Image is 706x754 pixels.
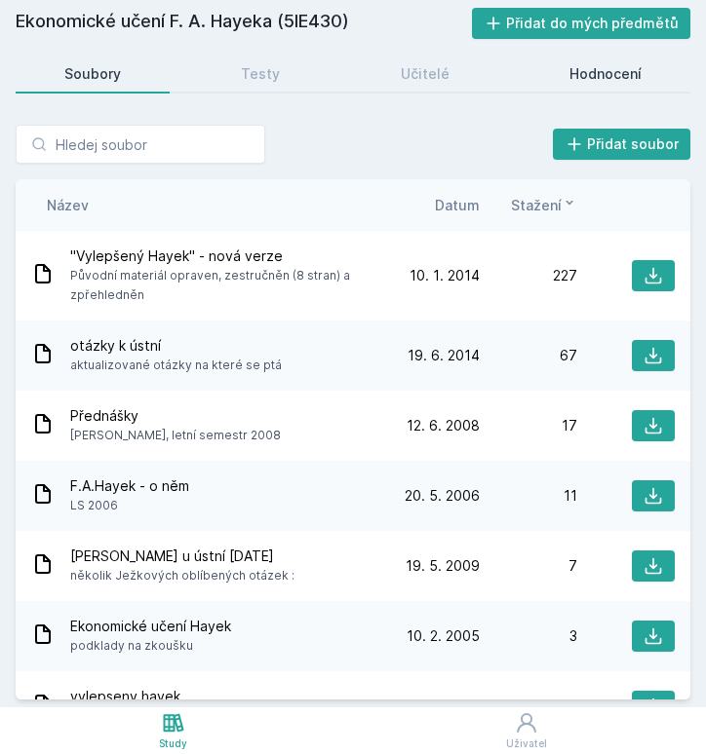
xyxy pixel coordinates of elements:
[352,55,498,94] a: Učitelé
[70,636,231,656] span: podklady na zkoušku
[511,195,577,215] button: Stažení
[47,195,89,215] button: Název
[511,195,562,215] span: Stažení
[408,346,480,365] span: 19. 6. 2014
[522,55,691,94] a: Hodnocení
[64,64,121,84] div: Soubory
[406,556,480,576] span: 19. 5. 2009
[472,8,691,39] button: Přidat do mých předmětů
[70,566,294,585] span: několik Ježkových oblíbených otázek :
[480,266,577,285] div: 227
[70,336,282,356] span: otázky k ústní
[16,55,170,94] a: Soubory
[435,195,480,215] button: Datum
[569,64,642,84] div: Hodnocení
[70,547,294,566] span: [PERSON_NAME] u ústní [DATE]
[401,64,450,84] div: Učitelé
[70,426,281,445] span: [PERSON_NAME], letní semestr 2008
[70,406,281,426] span: Přednášky
[70,476,189,496] span: F.A.Hayek - o něm
[193,55,330,94] a: Testy
[506,736,547,751] div: Uživatel
[241,64,280,84] div: Testy
[480,486,577,506] div: 11
[400,697,480,716] span: 23. 12. 2004
[553,129,691,160] button: Přidat soubor
[70,356,282,375] span: aktualizované otázky na které se ptá
[159,736,187,751] div: Study
[480,697,577,716] div: 3
[16,8,472,39] h2: Ekonomické učení F. A. Hayeka (5IE430)
[70,687,180,706] span: vylepseny hayek
[410,266,480,285] span: 10. 1. 2014
[480,626,577,646] div: 3
[70,266,374,305] span: Původní materiál opraven, zestručněn (8 stran) a zpřehledněn
[70,246,374,266] span: "Vylepšený Hayek" - nová verze
[16,125,265,164] input: Hledej soubor
[407,626,480,646] span: 10. 2. 2005
[405,486,480,506] span: 20. 5. 2006
[480,346,577,365] div: 67
[407,416,480,435] span: 12. 6. 2008
[480,416,577,435] div: 17
[70,496,189,515] span: LS 2006
[480,556,577,576] div: 7
[70,617,231,636] span: Ekonomické učení Hayek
